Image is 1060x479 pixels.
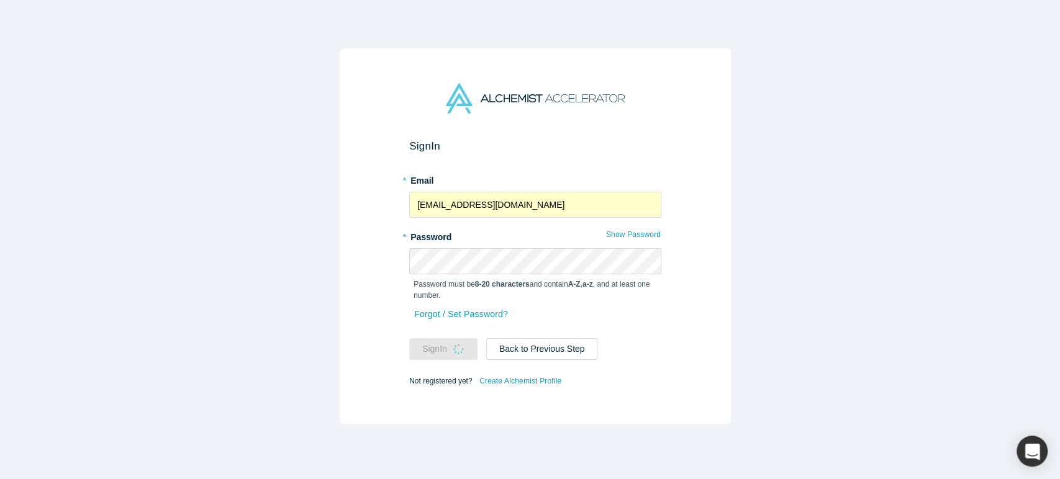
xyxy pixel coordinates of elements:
[414,303,509,325] a: Forgot / Set Password?
[582,280,593,289] strong: a-z
[479,373,562,389] a: Create Alchemist Profile
[409,338,478,360] button: SignIn
[568,280,581,289] strong: A-Z
[475,280,530,289] strong: 8-20 characters
[409,377,472,385] span: Not registered yet?
[414,279,657,301] p: Password must be and contain , , and at least one number.
[409,170,661,187] label: Email
[486,338,598,360] button: Back to Previous Step
[409,226,661,244] label: Password
[446,83,625,114] img: Alchemist Accelerator Logo
[409,140,661,153] h2: Sign In
[605,226,661,243] button: Show Password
